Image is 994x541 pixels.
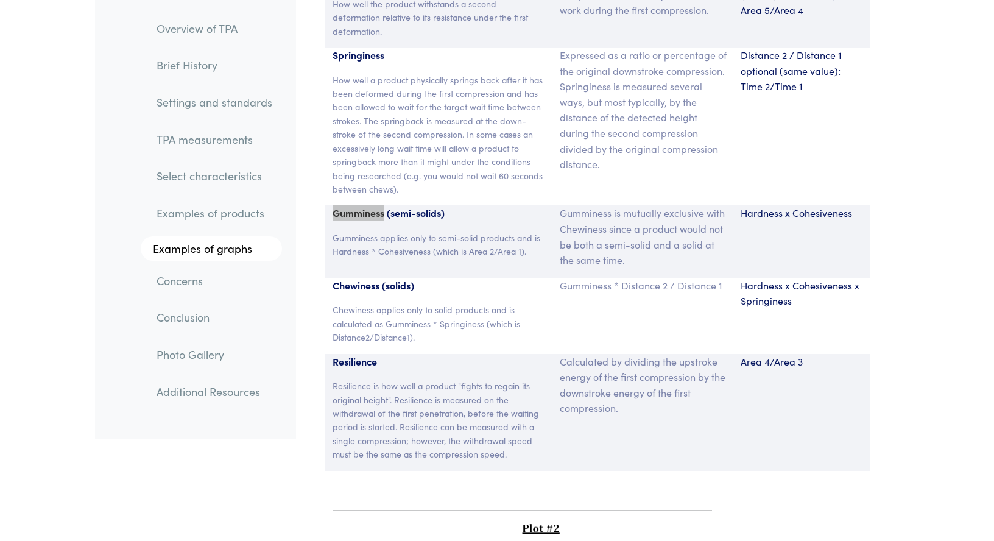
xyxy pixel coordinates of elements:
[147,341,282,369] a: Photo Gallery
[333,278,545,294] p: Chewiness (solids)
[147,267,282,295] a: Concerns
[141,236,282,261] a: Examples of graphs
[147,163,282,191] a: Select characteristics
[741,354,862,370] p: Area 4/Area 3
[333,48,545,63] p: Springiness
[333,73,545,196] p: How well a product physically springs back after it has been deformed during the first compressio...
[147,52,282,80] a: Brief History
[333,379,545,461] p: Resilience is how well a product "fights to regain its original height". Resilience is measured o...
[741,278,862,309] p: Hardness x Cohesiveness x Springiness
[147,378,282,406] a: Additional Resources
[560,278,727,294] p: Gumminess * Distance 2 / Distance 1
[333,303,545,344] p: Chewiness applies only to solid products and is calculated as Gumminess * Springiness (which is D...
[333,205,545,221] p: Gumminess (semi-solids)
[147,15,282,43] a: Overview of TPA
[560,48,727,172] p: Expressed as a ratio or percentage of the original downstroke compression. Springiness is measure...
[741,48,862,94] p: Distance 2 / Distance 1 optional (same value): Time 2/Time 1
[147,200,282,228] a: Examples of products
[147,88,282,116] a: Settings and standards
[147,126,282,154] a: TPA measurements
[333,354,545,370] p: Resilience
[147,304,282,332] a: Conclusion
[333,231,545,258] p: Gumminess applies only to semi-solid products and is Hardness * Cohesiveness (which is Area 2/Are...
[560,205,727,267] p: Gumminess is mutually exclusive with Chewiness since a product would not be both a semi-solid and...
[560,354,727,416] p: Calculated by dividing the upstroke energy of the first compression by the downstroke energy of t...
[741,205,862,221] p: Hardness x Cohesiveness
